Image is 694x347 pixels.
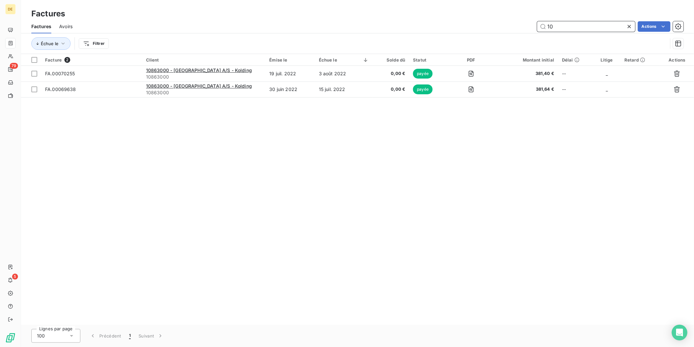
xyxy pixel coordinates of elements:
span: _ [606,71,608,76]
div: Open Intercom Messenger [672,325,687,340]
span: 381,64 € [497,86,554,93]
button: Filtrer [79,38,109,49]
h3: Factures [31,8,65,20]
button: Échue le [31,37,71,50]
span: FA.00069638 [45,86,76,92]
td: -- [558,66,593,82]
div: Échue le [319,57,369,63]
div: Délai [562,57,589,63]
div: Litige [597,57,617,63]
div: DE [5,4,16,14]
div: Statut [413,57,445,63]
span: Factures [31,23,51,30]
div: Actions [664,57,690,63]
span: Avoirs [59,23,73,30]
span: 1 [129,333,131,339]
span: 5 [12,274,18,280]
span: 10863000 [146,89,262,96]
div: Émise le [269,57,311,63]
input: Rechercher [537,21,635,32]
span: 79 [10,63,18,69]
button: Actions [638,21,670,32]
td: -- [558,82,593,97]
span: 100 [37,333,45,339]
td: 15 juil. 2022 [315,82,373,97]
button: 1 [125,329,135,343]
td: 19 juil. 2022 [265,66,315,82]
td: 3 août 2022 [315,66,373,82]
td: 30 juin 2022 [265,82,315,97]
img: Logo LeanPay [5,333,16,343]
span: payée [413,69,433,79]
div: PDF [453,57,489,63]
div: Client [146,57,262,63]
button: Précédent [86,329,125,343]
span: 10863000 - [GEOGRAPHIC_DATA] A/S - Kolding [146,83,252,89]
button: Suivant [135,329,168,343]
span: 0,00 € [377,70,405,77]
span: 2 [64,57,70,63]
span: 10863000 - [GEOGRAPHIC_DATA] A/S - Kolding [146,67,252,73]
span: FA.00070255 [45,71,75,76]
span: Facture [45,57,62,63]
span: payée [413,84,433,94]
div: Montant initial [497,57,554,63]
span: _ [606,86,608,92]
span: 0,00 € [377,86,405,93]
span: Échue le [41,41,58,46]
span: 381,40 € [497,70,554,77]
span: 10863000 [146,74,262,80]
div: Retard [624,57,656,63]
div: Solde dû [377,57,405,63]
